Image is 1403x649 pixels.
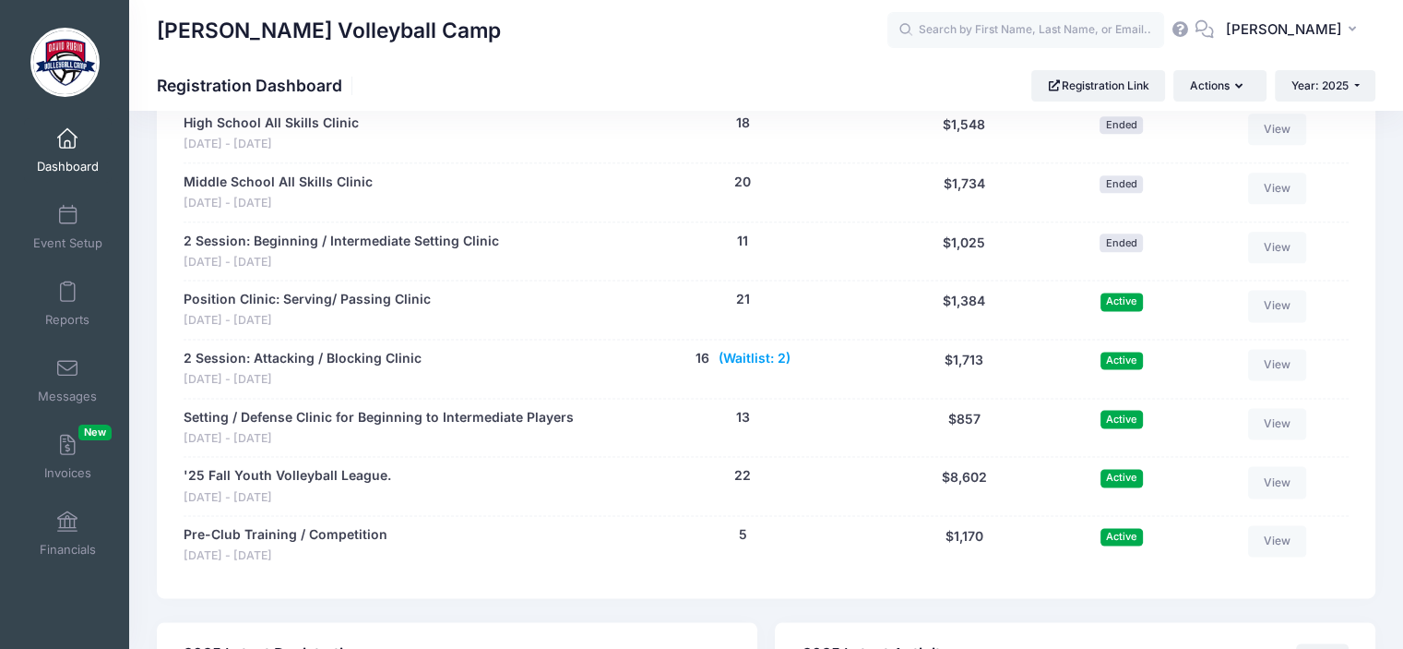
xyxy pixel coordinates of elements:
span: [DATE] - [DATE] [184,312,431,330]
button: 11 [737,232,748,251]
a: View [1248,232,1307,263]
div: $1,170 [883,525,1046,565]
button: (Waitlist: 2) [719,349,791,368]
span: Active [1100,528,1143,546]
a: Setting / Defense Clinic for Beginning to Intermediate Players [184,408,574,427]
span: Year: 2025 [1291,78,1349,92]
span: Dashboard [37,159,99,174]
span: New [78,425,112,440]
span: [DATE] - [DATE] [184,547,387,565]
span: Invoices [44,465,91,481]
a: Event Setup [24,195,112,259]
a: Dashboard [24,118,112,183]
button: 5 [739,525,747,545]
span: Ended [1100,116,1143,134]
input: Search by First Name, Last Name, or Email... [887,12,1164,49]
div: $1,734 [883,173,1046,212]
div: $1,548 [883,114,1046,153]
button: [PERSON_NAME] [1214,9,1375,52]
img: David Rubio Volleyball Camp [30,28,100,97]
span: Ended [1100,234,1143,251]
a: Registration Link [1031,70,1165,102]
a: Middle School All Skills Clinic [184,173,373,192]
span: Active [1100,469,1143,487]
a: Position Clinic: Serving/ Passing Clinic [184,290,431,309]
span: Messages [38,389,97,404]
div: $1,025 [883,232,1046,271]
span: [PERSON_NAME] [1226,19,1342,40]
a: Reports [24,271,112,336]
span: [DATE] - [DATE] [184,254,499,271]
span: Active [1100,293,1143,310]
a: Pre-Club Training / Competition [184,525,387,545]
h1: Registration Dashboard [157,76,358,95]
a: 2 Session: Attacking / Blocking Clinic [184,349,422,368]
button: 21 [736,290,750,309]
a: View [1248,349,1307,380]
a: View [1248,525,1307,557]
a: Messages [24,348,112,413]
a: View [1248,466,1307,498]
h1: [PERSON_NAME] Volleyball Camp [157,9,501,52]
span: Ended [1100,175,1143,193]
button: 18 [736,114,750,133]
span: Reports [45,312,89,328]
span: [DATE] - [DATE] [184,136,359,153]
a: High School All Skills Clinic [184,114,359,133]
span: [DATE] - [DATE] [184,371,422,389]
span: [DATE] - [DATE] [184,195,373,212]
span: Financials [40,542,96,558]
button: 16 [696,349,709,368]
span: Active [1100,410,1143,427]
a: InvoicesNew [24,425,112,489]
a: View [1248,173,1307,204]
span: Event Setup [33,235,102,251]
span: [DATE] - [DATE] [184,489,391,507]
span: Active [1100,352,1143,369]
a: View [1248,290,1307,321]
button: 20 [734,173,751,192]
a: View [1248,408,1307,439]
a: View [1248,114,1307,145]
div: $857 [883,408,1046,448]
div: $1,384 [883,290,1046,330]
button: Actions [1173,70,1266,102]
button: 22 [734,466,751,486]
a: '25 Fall Youth Volleyball League. [184,466,391,486]
a: 2 Session: Beginning / Intermediate Setting Clinic [184,232,499,251]
button: Year: 2025 [1275,70,1375,102]
span: [DATE] - [DATE] [184,430,574,448]
a: Financials [24,501,112,566]
button: 13 [736,408,750,427]
div: $1,713 [883,349,1046,389]
div: $8,602 [883,466,1046,506]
